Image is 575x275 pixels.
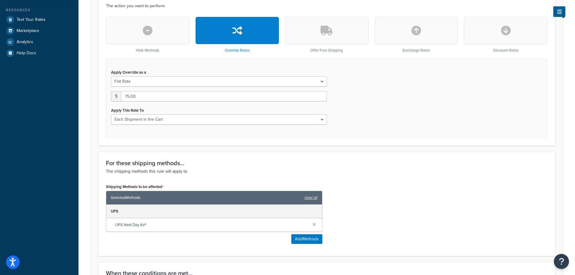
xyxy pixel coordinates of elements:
[17,28,39,34] span: Marketplace
[196,17,279,53] div: Override Rates
[17,51,36,56] span: Help Docs
[5,37,74,47] a: Analytics
[5,8,74,13] div: Resources
[554,254,569,269] button: Open Resource Center
[111,193,302,202] span: Selected Methods
[305,193,318,202] a: clear all
[106,184,164,189] label: Shipping Methods to be affected
[5,14,74,25] a: Test Your Rates
[5,25,74,36] a: Marketplace
[111,108,144,113] label: Apply This Rate To
[17,17,46,22] span: Test Your Rates
[291,234,322,244] button: AddMethods
[5,48,74,59] a: Help Docs
[106,17,190,53] div: Hide Methods
[106,160,548,166] h3: For these shipping methods...
[106,168,548,175] p: The shipping methods this rule will apply to.
[553,6,565,17] button: Show Help Docs
[375,17,458,53] div: Surcharge Rates
[115,221,308,229] span: UPS Next Day Air®
[285,17,369,53] div: Offer Free Shipping
[106,3,548,9] p: The action you want to perform.
[111,91,121,101] span: $
[106,205,322,218] div: UPS
[111,70,146,75] label: Apply Override as a
[464,17,548,53] div: Discount Rates
[17,40,33,45] span: Analytics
